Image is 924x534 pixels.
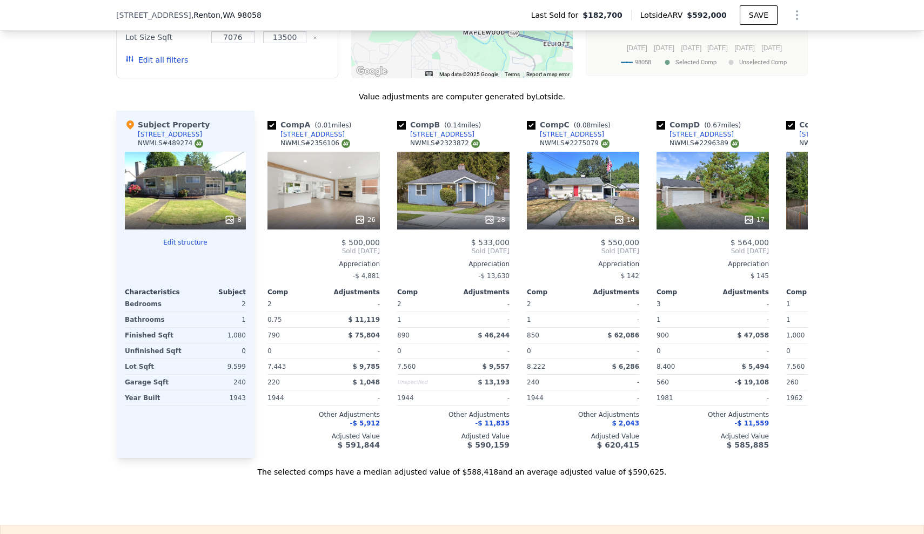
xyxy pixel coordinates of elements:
[612,420,639,427] span: $ 2,043
[786,378,799,386] span: 260
[526,71,570,77] a: Report a map error
[761,44,782,52] text: [DATE]
[527,247,639,255] span: Sold [DATE]
[614,214,635,225] div: 14
[397,288,453,296] div: Comp
[125,375,183,390] div: Garage Sqft
[125,30,205,45] div: Lot Size Sqft
[484,214,505,225] div: 28
[397,410,510,419] div: Other Adjustments
[786,300,791,308] span: 1
[786,130,863,139] a: [STREET_ADDRESS]
[188,328,246,343] div: 1,080
[467,441,510,449] span: $ 590,159
[188,312,246,327] div: 1
[657,332,669,339] span: 900
[786,312,840,327] div: 1
[527,347,531,355] span: 0
[786,347,791,355] span: 0
[397,390,451,405] div: 1944
[527,410,639,419] div: Other Adjustments
[786,332,805,339] span: 1,000
[125,343,183,359] div: Unfinished Sqft
[397,247,510,255] span: Sold [DATE]
[527,390,581,405] div: 1944
[601,238,639,247] span: $ 550,000
[397,347,401,355] span: 0
[326,296,380,312] div: -
[527,312,581,327] div: 1
[410,130,474,139] div: [STREET_ADDRESS]
[654,44,674,52] text: [DATE]
[657,260,769,268] div: Appreciation
[657,390,711,405] div: 1981
[657,347,661,355] span: 0
[657,130,734,139] a: [STREET_ADDRESS]
[267,347,272,355] span: 0
[475,420,510,427] span: -$ 11,835
[585,312,639,327] div: -
[348,316,380,323] span: $ 11,119
[786,363,805,370] span: 7,560
[744,214,765,225] div: 17
[188,343,246,359] div: 0
[527,378,539,386] span: 240
[751,272,769,280] span: $ 145
[353,378,380,386] span: $ 1,048
[527,432,639,441] div: Adjusted Value
[353,363,380,370] span: $ 9,785
[715,296,769,312] div: -
[786,4,808,26] button: Show Options
[585,296,639,312] div: -
[397,119,485,130] div: Comp B
[353,272,380,280] span: -$ 4,881
[185,288,246,296] div: Subject
[540,130,604,139] div: [STREET_ADDRESS]
[799,139,869,148] div: NWMLS # 2285683
[267,288,324,296] div: Comp
[397,130,474,139] a: [STREET_ADDRESS]
[627,44,647,52] text: [DATE]
[527,363,545,370] span: 8,222
[397,300,401,308] span: 2
[397,332,410,339] span: 890
[116,10,191,21] span: [STREET_ADDRESS]
[657,300,661,308] span: 3
[786,410,899,419] div: Other Adjustments
[715,312,769,327] div: -
[570,121,615,129] span: ( miles)
[739,59,787,66] text: Unselected Comp
[734,44,755,52] text: [DATE]
[267,119,356,130] div: Comp A
[585,343,639,359] div: -
[350,420,380,427] span: -$ 5,912
[734,420,769,427] span: -$ 11,559
[585,375,639,390] div: -
[342,139,350,148] img: NWMLS Logo
[640,10,687,21] span: Lotside ARV
[527,130,604,139] a: [STREET_ADDRESS]
[439,71,498,77] span: Map data ©2025 Google
[657,312,711,327] div: 1
[727,441,769,449] span: $ 585,885
[471,238,510,247] span: $ 533,000
[527,260,639,268] div: Appreciation
[456,390,510,405] div: -
[478,378,510,386] span: $ 13,193
[447,121,461,129] span: 0.14
[267,432,380,441] div: Adjusted Value
[310,121,356,129] span: ( miles)
[582,10,622,21] span: $182,700
[657,119,745,130] div: Comp D
[527,300,531,308] span: 2
[267,390,322,405] div: 1944
[410,139,480,148] div: NWMLS # 2323872
[188,296,246,312] div: 2
[267,247,380,255] span: Sold [DATE]
[597,441,639,449] span: $ 620,415
[326,343,380,359] div: -
[786,247,899,255] span: Sold [DATE]
[612,363,639,370] span: $ 6,286
[267,363,286,370] span: 7,443
[737,332,769,339] span: $ 47,058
